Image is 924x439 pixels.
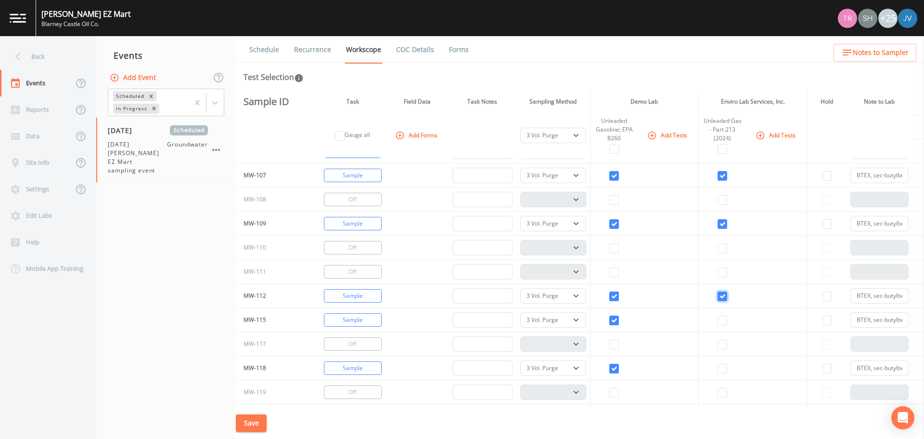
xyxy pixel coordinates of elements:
th: Enviro Lab Services, Inc. [698,91,807,113]
button: Off [324,265,382,279]
img: 939099765a07141c2f55256aeaad4ea5 [838,9,857,28]
td: MW-119 [236,380,309,404]
td: MW-120 [236,404,309,428]
div: Blarney Castle Oil Co. [41,20,131,28]
td: MW-109 [236,212,309,236]
span: [DATE] [108,125,139,135]
td: MW-108 [236,187,309,212]
div: +25 [878,9,898,28]
div: Unleaded Gas - Part 213 (2024) [703,117,743,143]
span: Notes to Sampler [853,47,909,59]
td: MW-111 [236,260,309,284]
td: MW-110 [236,236,309,260]
td: MW-117 [236,332,309,356]
a: Forms [448,36,470,63]
img: 726fd29fcef06c5d4d94ec3380ebb1a1 [858,9,877,28]
svg: In this section you'll be able to select the analytical test to run, based on the media type, and... [294,73,304,83]
button: Sample [324,217,382,230]
button: Sample [324,169,382,182]
label: Gauge all [345,131,370,139]
img: logo [10,13,26,23]
button: Sample [324,361,382,375]
div: Test Selection [244,71,304,83]
div: Travis Kirin [837,9,858,28]
div: Remove Scheduled [146,91,156,101]
th: Task [319,91,386,113]
button: Sample [324,313,382,327]
div: Events [96,43,236,67]
td: MW-107 [236,163,309,187]
div: Open Intercom Messenger [891,406,914,429]
button: Add Tests [754,127,799,143]
button: Off [324,241,382,254]
button: Notes to Sampler [834,44,916,62]
th: Sampling Method [516,91,590,113]
a: Workscope [345,36,383,64]
th: Hold [807,91,847,113]
td: MW-112 [236,284,309,308]
button: Off [324,386,382,399]
div: In Progress [113,104,149,114]
button: Off [324,337,382,351]
div: [PERSON_NAME] EZ Mart [41,8,131,20]
img: d880935ebd2e17e4df7e3e183e9934ef [898,9,917,28]
button: Off [324,193,382,206]
a: COC Details [395,36,436,63]
th: Task Notes [449,91,516,113]
a: [DATE]Scheduled[DATE] [PERSON_NAME] EZ Mart sampling eventGroundwater [96,118,236,183]
span: Groundwater [167,140,208,175]
th: Field Data [386,91,448,113]
button: Add Event [108,69,160,87]
div: Remove In Progress [149,104,159,114]
th: Demo Lab [590,91,698,113]
span: Scheduled [170,125,208,135]
button: Sample [324,289,382,303]
td: MW-115 [236,308,309,332]
th: Sample ID [236,91,309,113]
button: Save [236,414,267,432]
th: Note to Lab [847,91,912,113]
a: Schedule [248,36,281,63]
div: Scheduled [113,91,146,101]
div: shaynee@enviro-britesolutions.com [858,9,878,28]
a: Recurrence [293,36,333,63]
div: Unleaded Gasoline; EPA 8260 [594,117,634,143]
button: Add Tests [645,127,691,143]
button: Add Forms [393,127,441,143]
td: MW-118 [236,356,309,380]
span: [DATE] [PERSON_NAME] EZ Mart sampling event [108,140,167,175]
